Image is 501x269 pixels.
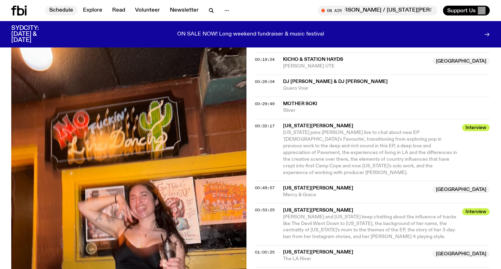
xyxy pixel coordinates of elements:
span: 00:19:24 [255,57,275,62]
span: 00:26:04 [255,79,275,84]
button: Support Us [443,6,490,15]
span: Support Us [447,7,476,14]
button: 00:29:49 [255,102,275,106]
span: Interview [462,208,490,215]
span: [US_STATE][PERSON_NAME] [283,186,353,191]
a: Schedule [45,6,77,15]
a: Newsletter [166,6,203,15]
p: ON SALE NOW! Long weekend fundraiser & music festival [177,31,324,38]
span: [GEOGRAPHIC_DATA] [432,186,490,193]
span: [US_STATE] joins [PERSON_NAME] live to chat about new EP '[DEMOGRAPHIC_DATA]'s Favourite', transi... [283,130,457,175]
button: 00:32:17 [255,124,275,128]
span: [GEOGRAPHIC_DATA] [432,58,490,65]
span: 00:29:49 [255,101,275,107]
span: [PERSON_NAME] UTE [283,63,429,70]
button: 00:49:57 [255,186,275,190]
h3: SYDCITY: [DATE] & [DATE] [11,25,56,43]
span: Interview [462,124,490,131]
button: 00:19:24 [255,58,275,62]
a: Read [108,6,129,15]
span: [PERSON_NAME] and [US_STATE] keep chatting about the influence of tracks like The Devil Went Down... [283,214,456,239]
span: Mercy & Grace [283,192,429,198]
button: 00:53:25 [255,208,275,212]
button: 01:00:25 [255,250,275,254]
span: Mother Soki [283,101,317,106]
span: DJ [PERSON_NAME] & DJ [PERSON_NAME] [283,79,388,84]
span: [GEOGRAPHIC_DATA] [432,250,490,257]
span: [US_STATE][PERSON_NAME] [283,123,458,129]
span: [US_STATE][PERSON_NAME] [283,250,353,255]
span: Quero Voar [283,85,490,92]
span: [US_STATE][PERSON_NAME] [283,207,458,214]
span: 00:49:57 [255,185,275,191]
a: Explore [79,6,107,15]
span: 01:00:25 [255,249,275,255]
span: KICHO & Station Hayds [283,57,343,62]
span: 00:53:25 [255,207,275,213]
span: Sliver [283,107,490,114]
span: The LA River [283,256,429,262]
span: 00:32:17 [255,123,275,129]
a: Volunteer [131,6,164,15]
button: On AirMornings with [PERSON_NAME] / [US_STATE][PERSON_NAME] Interview [318,6,437,15]
button: 00:26:04 [255,80,275,84]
